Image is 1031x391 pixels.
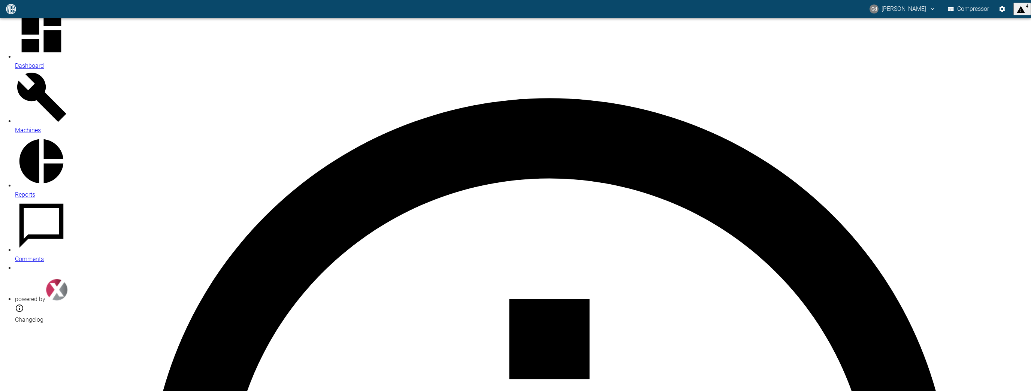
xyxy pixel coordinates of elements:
button: Compressor [946,2,991,16]
img: logo [5,4,17,14]
span: Reports [15,191,35,198]
span: Machines [15,127,41,134]
span: 4 [1026,4,1028,14]
span: Changelog [15,316,43,323]
img: Xplore Logo [45,279,68,301]
button: g.j.de.vries@gasunie.nl [868,2,937,16]
button: Settings [995,2,1009,16]
button: displayAlerts [1013,3,1031,15]
span: Dashboard [15,62,44,69]
span: powered by [15,295,45,303]
div: Gd [870,4,879,13]
span: Comments [15,255,44,263]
